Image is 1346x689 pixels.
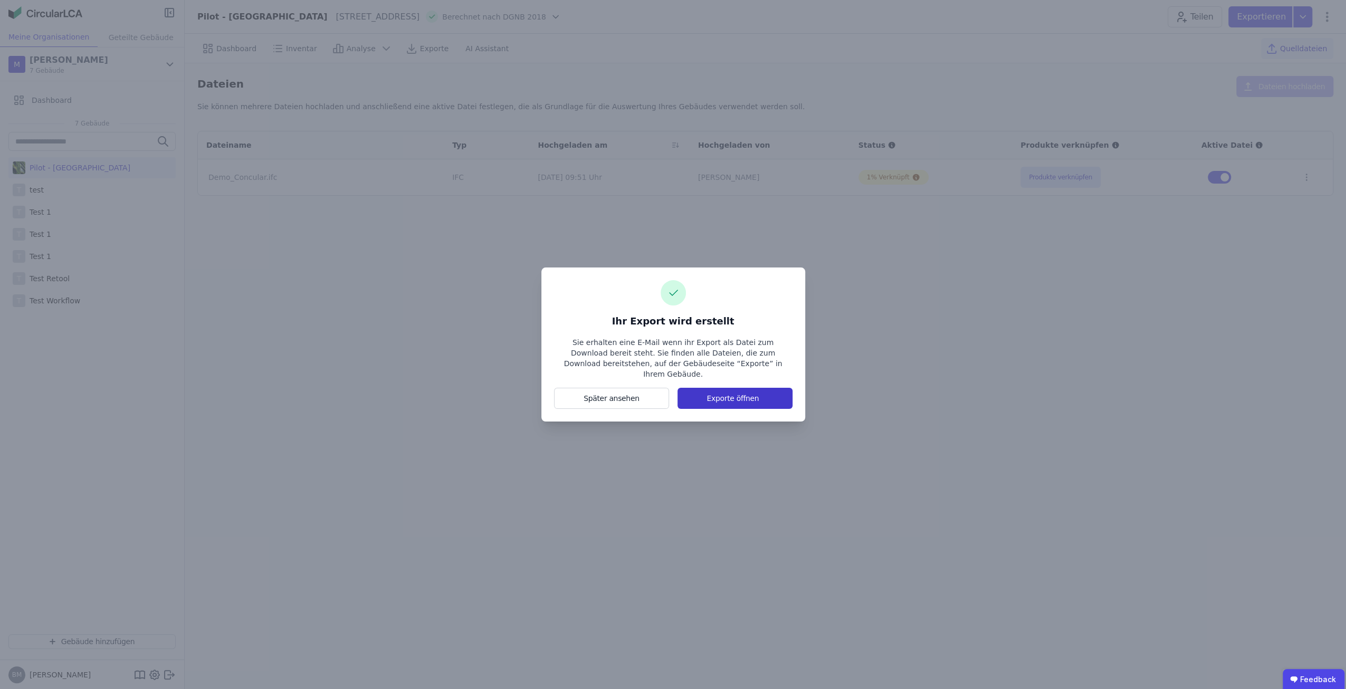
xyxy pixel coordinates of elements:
[554,337,793,379] label: Sie erhalten eine E-Mail wenn ihr Export als Datei zum Download bereit steht. Sie finden alle Dat...
[677,388,792,409] button: Exporte öffnen
[661,280,686,305] img: check-circle
[612,314,734,329] label: Ihr Export wird erstellt
[554,388,670,409] button: Später ansehen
